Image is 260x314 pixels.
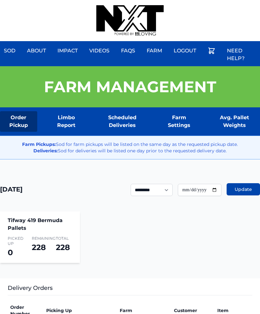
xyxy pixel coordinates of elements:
span: Picked Up [8,236,24,246]
h3: Delivery Orders [8,283,252,295]
img: nextdaysod.com Logo [96,5,164,36]
a: Farm [143,43,166,58]
span: Remaining [32,236,48,241]
span: Total [56,236,72,241]
span: 228 [56,243,70,252]
a: Logout [170,43,200,58]
strong: Deliveries: [33,148,58,154]
strong: Farm Pickups: [22,141,56,147]
a: Farm Settings [160,111,198,132]
a: Need Help? [223,43,260,66]
a: Scheduled Deliveries [95,111,149,132]
h4: Tifway 419 Bermuda Pallets [8,217,72,232]
a: About [23,43,50,58]
span: 228 [32,243,46,252]
a: Avg. Pallet Weights [209,111,260,132]
a: Videos [85,43,113,58]
button: Update [227,183,260,195]
a: Limbo Report [48,111,85,132]
h1: Farm Management [44,79,216,94]
span: Update [235,186,252,193]
a: Impact [54,43,82,58]
span: 0 [8,248,13,257]
a: FAQs [117,43,139,58]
